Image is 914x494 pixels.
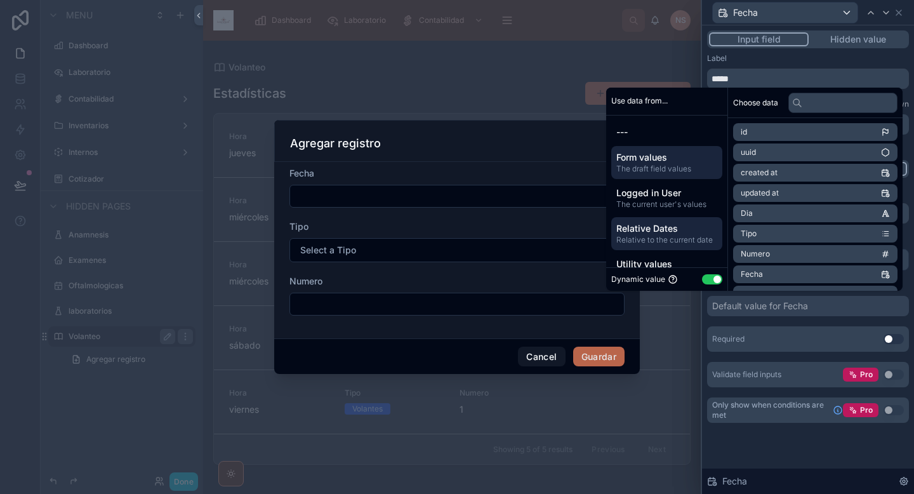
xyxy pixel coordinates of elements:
button: Select Button [289,238,625,262]
span: Use data from... [611,96,668,106]
div: Default value for Fecha [712,300,808,312]
h3: Agregar registro [290,136,381,151]
span: Pro [860,370,873,380]
span: Fecha [289,168,314,178]
label: Label [707,53,727,63]
button: Hidden value [809,32,907,46]
div: scrollable content [606,116,727,267]
button: Input field [709,32,809,46]
button: Cancel [518,347,565,367]
button: Fecha [712,2,858,23]
span: The draft field values [616,164,717,174]
div: Required [712,334,745,344]
span: Logged in User [616,187,717,199]
span: Pro [860,405,873,415]
span: Numero [289,276,322,286]
span: Form values [616,151,717,164]
span: --- [616,126,717,138]
span: Choose data [733,98,778,108]
span: Fecha [733,6,758,19]
span: Tipo [289,221,308,232]
span: Only show when conditions are met [712,400,828,420]
span: Dynamic value [611,274,665,284]
div: Validate field inputs [712,370,781,380]
span: Fecha [722,475,747,488]
span: Relative to the current date [616,235,717,245]
span: The current user's values [616,199,717,210]
button: Guardar [573,347,625,367]
span: Relative Dates [616,222,717,235]
span: Select a Tipo [300,244,356,257]
span: Utility values [616,258,717,270]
